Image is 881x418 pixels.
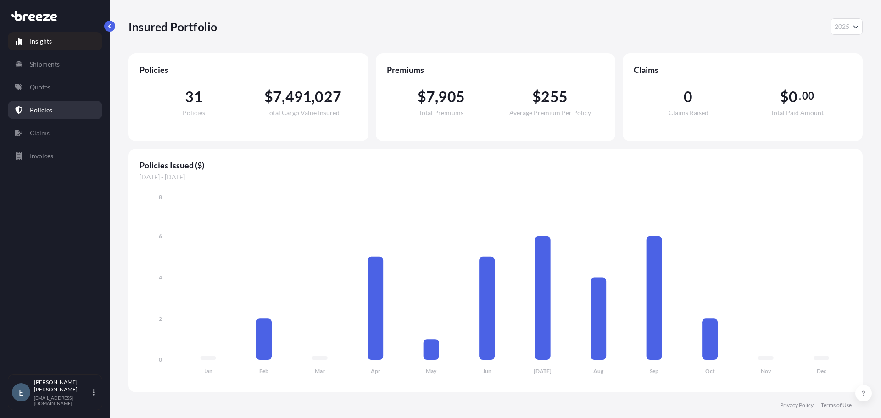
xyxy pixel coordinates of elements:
tspan: 8 [159,194,162,201]
tspan: Oct [705,368,715,374]
p: Policies [30,106,52,115]
span: Claims [634,64,852,75]
span: $ [418,89,426,104]
span: $ [532,89,541,104]
span: 905 [438,89,465,104]
span: [DATE] - [DATE] [139,173,852,182]
button: Year Selector [831,18,863,35]
tspan: Mar [315,368,325,374]
p: Insights [30,37,52,46]
span: 491 [285,89,312,104]
p: Shipments [30,60,60,69]
span: 7 [273,89,282,104]
span: Total Premiums [418,110,463,116]
span: Premiums [387,64,605,75]
tspan: 6 [159,233,162,240]
tspan: May [426,368,437,374]
span: 2025 [835,22,849,31]
p: Quotes [30,83,50,92]
p: Insured Portfolio [128,19,217,34]
tspan: Feb [259,368,268,374]
a: Terms of Use [821,401,852,409]
span: E [19,388,23,397]
a: Quotes [8,78,102,96]
a: Claims [8,124,102,142]
span: Claims Raised [669,110,708,116]
a: Privacy Policy [780,401,814,409]
a: Shipments [8,55,102,73]
span: $ [264,89,273,104]
tspan: Jun [483,368,491,374]
p: [PERSON_NAME] [PERSON_NAME] [34,379,91,393]
span: 0 [789,89,797,104]
span: , [312,89,315,104]
tspan: 0 [159,356,162,363]
span: 31 [185,89,202,104]
span: Policies [183,110,205,116]
tspan: 4 [159,274,162,281]
a: Insights [8,32,102,50]
tspan: Aug [593,368,604,374]
span: 7 [426,89,435,104]
span: Policies Issued ($) [139,160,852,171]
tspan: 2 [159,315,162,322]
tspan: Apr [371,368,380,374]
span: . [799,92,801,100]
span: Policies [139,64,357,75]
span: , [282,89,285,104]
tspan: Jan [204,368,212,374]
p: Claims [30,128,50,138]
a: Policies [8,101,102,119]
span: Total Paid Amount [770,110,824,116]
span: 027 [315,89,341,104]
span: 00 [802,92,814,100]
span: Total Cargo Value Insured [266,110,340,116]
span: Average Premium Per Policy [509,110,591,116]
tspan: Dec [817,368,826,374]
tspan: Nov [761,368,771,374]
span: 0 [684,89,692,104]
span: 255 [541,89,568,104]
tspan: [DATE] [534,368,552,374]
a: Invoices [8,147,102,165]
p: Invoices [30,151,53,161]
span: $ [780,89,789,104]
span: , [435,89,438,104]
tspan: Sep [650,368,658,374]
p: [EMAIL_ADDRESS][DOMAIN_NAME] [34,395,91,406]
